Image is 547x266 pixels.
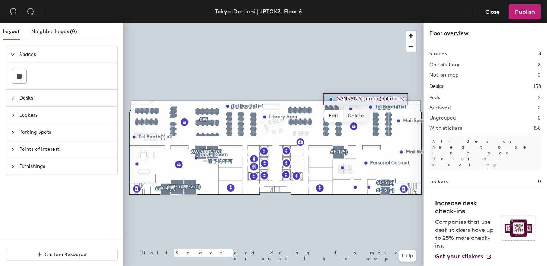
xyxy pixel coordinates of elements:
span: Spaces [19,46,113,63]
h2: Not on map [429,72,459,78]
span: Desks [19,90,113,106]
h1: Lockers [429,178,448,186]
span: Neighborhoods (0) [31,28,77,35]
span: Furnishings [19,158,113,175]
button: Undo (⌘ + Z) [6,4,20,19]
span: collapsed [11,113,15,117]
a: Get your stickers [435,253,492,260]
span: collapsed [11,96,15,100]
h2: On this floor [429,62,460,68]
span: Get your stickers [435,253,483,260]
span: Close [485,8,500,15]
span: Publish [515,8,535,15]
span: Edit [324,110,343,122]
h2: 0 [538,72,541,78]
div: Tokyo-Dai-Ichi | JPTOK3, Floor 6 [215,7,302,16]
button: Close [479,4,506,19]
h2: 0 [538,105,541,111]
h2: Pods [429,95,440,101]
h1: Desks [429,82,443,90]
h1: Spaces [429,50,447,58]
h2: 158 [533,125,541,131]
span: Parking Spots [19,124,113,141]
span: collapsed [11,147,15,152]
h2: 0 [538,115,541,121]
span: undo [9,8,17,15]
span: Lockers [19,107,113,124]
h1: 158 [534,82,541,90]
span: Layout [3,28,20,35]
h2: Ungrouped [429,115,456,121]
h1: 8 [538,50,541,58]
span: collapsed [11,164,15,169]
img: Sticker logo [502,216,535,241]
span: Custom Resource [45,251,87,258]
p: All desks need to be in a pod before saving [429,136,541,170]
h4: Increase desk check-ins [435,199,498,215]
span: expanded [11,52,15,57]
span: Delete [343,110,369,122]
button: Custom Resource [6,249,118,261]
h2: Archived [429,105,451,111]
span: collapsed [11,130,15,134]
p: Companies that use desk stickers have up to 25% more check-ins. [435,218,498,250]
h2: 2 [538,95,541,101]
h2: 8 [538,62,541,68]
h1: 0 [538,178,541,186]
button: Redo (⌘ + ⇧ + Z) [23,4,38,19]
button: Publish [509,4,541,19]
h2: With stickers [429,125,462,131]
div: Floor overview [429,29,541,38]
span: Points of Interest [19,141,113,158]
button: Help [399,250,416,262]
